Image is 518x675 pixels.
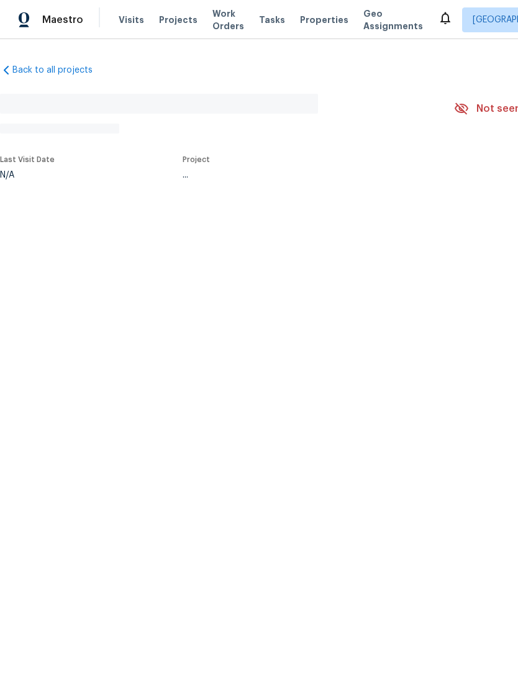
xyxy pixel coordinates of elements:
[159,14,198,26] span: Projects
[300,14,348,26] span: Properties
[183,156,210,163] span: Project
[212,7,244,32] span: Work Orders
[259,16,285,24] span: Tasks
[183,171,421,179] div: ...
[363,7,423,32] span: Geo Assignments
[42,14,83,26] span: Maestro
[119,14,144,26] span: Visits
